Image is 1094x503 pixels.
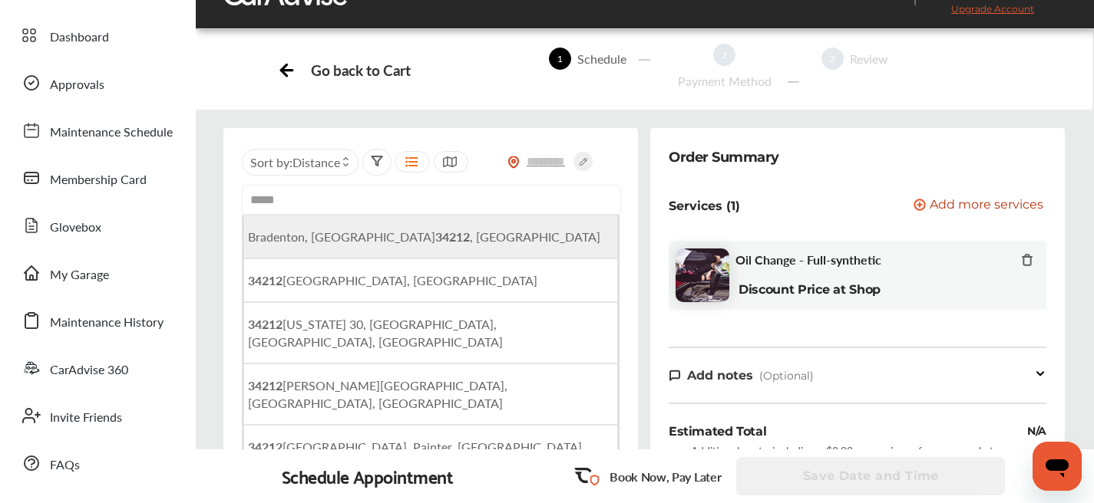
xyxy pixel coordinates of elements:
[248,438,283,455] b: 34212
[50,265,109,285] span: My Garage
[672,72,778,90] div: Payment Method
[1027,422,1046,440] div: N/A
[914,199,1043,213] button: Add more services
[14,63,180,103] a: Approvals
[248,315,283,333] b: 34212
[248,438,585,473] span: [GEOGRAPHIC_DATA], Painter, [GEOGRAPHIC_DATA], [GEOGRAPHIC_DATA]
[50,313,164,333] span: Maintenance History
[50,360,128,380] span: CarAdvise 360
[311,61,410,79] div: Go back to Cart
[248,271,283,289] b: 34212
[759,369,814,383] span: (Optional)
[14,205,180,245] a: Glovebox
[250,153,340,171] span: Sort by :
[50,28,109,48] span: Dashboard
[14,158,180,198] a: Membership Card
[549,48,571,70] span: 1
[669,443,1046,474] div: Additional costs, including a $2.99 convenience fee, may apply to your purchase. All fees are sub...
[507,156,520,169] img: location_vector_orange.38f05af8.svg
[14,253,180,293] a: My Garage
[248,376,283,394] b: 34212
[14,396,180,436] a: Invite Friends
[248,271,537,289] span: [GEOGRAPHIC_DATA], [GEOGRAPHIC_DATA]
[293,153,340,171] span: Distance
[50,170,147,190] span: Membership Card
[928,3,1034,22] span: Upgrade Account
[571,50,633,67] div: Schedule
[669,146,779,168] div: Order Summary
[248,315,503,350] span: [US_STATE] 30, [GEOGRAPHIC_DATA], [GEOGRAPHIC_DATA], [GEOGRAPHIC_DATA]
[50,75,104,95] span: Approvals
[930,199,1043,213] span: Add more services
[669,199,740,213] p: Services (1)
[713,44,735,66] span: 2
[14,443,180,483] a: FAQs
[821,48,844,70] span: 3
[676,248,729,302] img: oil-change-thumb.jpg
[1033,442,1082,491] iframe: Button to launch messaging window
[435,228,470,245] b: 34212
[735,252,881,267] span: Oil Change - Full-synthetic
[282,465,454,487] div: Schedule Appointment
[50,218,101,238] span: Glovebox
[50,408,122,428] span: Invite Friends
[248,376,507,412] span: [PERSON_NAME][GEOGRAPHIC_DATA], [GEOGRAPHIC_DATA], [GEOGRAPHIC_DATA]
[844,50,894,67] div: Review
[14,348,180,388] a: CarAdvise 360
[739,282,881,297] b: Discount Price at Shop
[687,368,753,383] span: Add notes
[50,455,80,475] span: FAQs
[50,123,173,143] span: Maintenance Schedule
[14,301,180,340] a: Maintenance History
[14,110,180,150] a: Maintenance Schedule
[610,468,721,485] p: Book Now, Pay Later
[248,228,600,245] span: Bradenton, [GEOGRAPHIC_DATA] , [GEOGRAPHIC_DATA]
[669,369,681,382] img: note-icon.db9493fa.svg
[14,15,180,55] a: Dashboard
[669,422,766,440] div: Estimated Total
[914,199,1046,213] a: Add more services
